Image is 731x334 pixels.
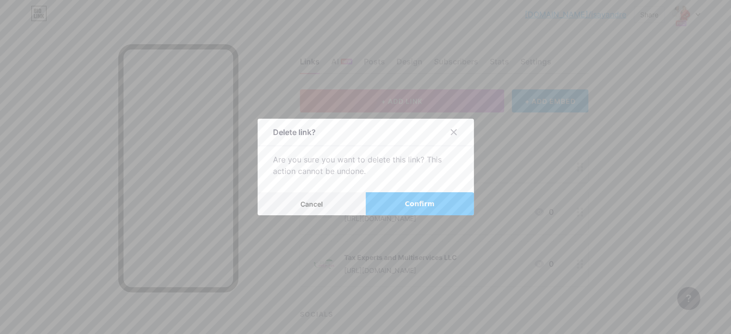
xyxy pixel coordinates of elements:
[273,126,316,138] div: Delete link?
[366,192,474,215] button: Confirm
[273,154,458,177] div: Are you sure you want to delete this link? This action cannot be undone.
[258,192,366,215] button: Cancel
[405,199,434,209] span: Confirm
[300,200,323,208] span: Cancel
